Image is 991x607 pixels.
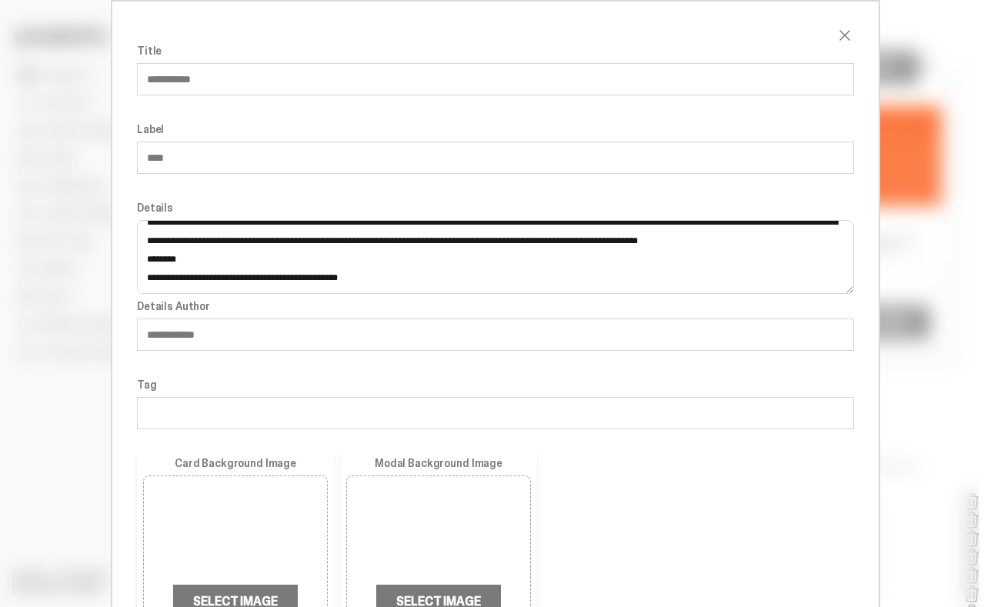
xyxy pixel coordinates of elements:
[346,457,531,469] label: Modal Background Image
[137,123,854,135] label: Label
[137,379,854,391] label: Tag
[137,202,854,214] label: Details
[836,26,854,45] button: close
[137,300,854,312] label: Details Author
[137,45,854,57] label: Title
[143,457,328,469] label: Card Background Image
